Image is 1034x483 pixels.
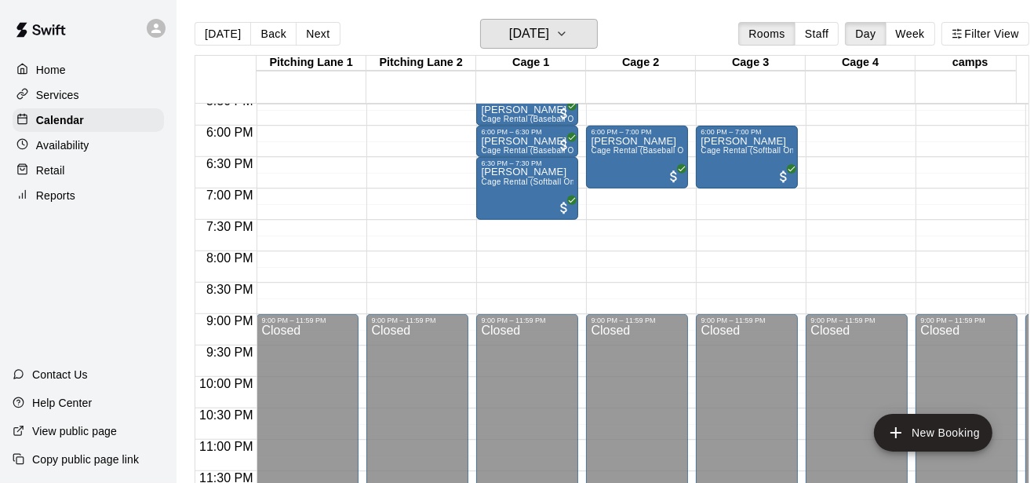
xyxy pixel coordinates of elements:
[591,146,697,155] span: Cage Rental (Baseball Only)
[202,346,257,359] span: 9:30 PM
[806,56,916,71] div: Cage 4
[202,251,257,265] span: 8:00 PM
[202,283,257,296] span: 8:30 PM
[250,22,297,46] button: Back
[886,22,935,46] button: Week
[701,146,803,155] span: Cage Rental (Softball Only)
[13,108,164,132] a: Calendar
[701,317,793,324] div: 9:00 PM – 11:59 PM
[556,106,572,122] span: All customers have paid
[481,317,573,324] div: 9:00 PM – 11:59 PM
[296,22,340,46] button: Next
[738,22,795,46] button: Rooms
[481,177,584,186] span: Cage Rental (Softball Only)
[202,314,257,327] span: 9:00 PM
[36,112,84,128] p: Calendar
[591,317,683,324] div: 9:00 PM – 11:59 PM
[13,184,164,207] a: Reports
[36,87,79,103] p: Services
[32,367,88,382] p: Contact Us
[696,126,798,188] div: 6:00 PM – 7:00 PM: Chris Read
[36,163,65,178] p: Retail
[257,56,366,71] div: Pitching Lane 1
[13,134,164,157] a: Availability
[13,83,164,107] a: Services
[701,128,793,136] div: 6:00 PM – 7:00 PM
[32,395,92,411] p: Help Center
[476,157,578,220] div: 6:30 PM – 7:30 PM: Jason Wallace
[476,126,578,157] div: 6:00 PM – 6:30 PM: Clare Perry
[509,23,549,45] h6: [DATE]
[36,62,66,78] p: Home
[795,22,839,46] button: Staff
[481,115,588,123] span: Cage Rental (Baseball Only)
[202,188,257,202] span: 7:00 PM
[481,128,573,136] div: 6:00 PM – 6:30 PM
[13,58,164,82] a: Home
[32,452,139,467] p: Copy public page link
[941,22,1029,46] button: Filter View
[476,56,586,71] div: Cage 1
[591,128,683,136] div: 6:00 PM – 7:00 PM
[366,56,476,71] div: Pitching Lane 2
[874,414,992,452] button: add
[13,159,164,182] a: Retail
[202,126,257,139] span: 6:00 PM
[810,317,903,324] div: 9:00 PM – 11:59 PM
[556,200,572,216] span: All customers have paid
[36,137,89,153] p: Availability
[202,157,257,170] span: 6:30 PM
[916,56,1025,71] div: camps
[261,317,354,324] div: 9:00 PM – 11:59 PM
[195,22,251,46] button: [DATE]
[195,408,257,422] span: 10:30 PM
[202,220,257,233] span: 7:30 PM
[845,22,886,46] button: Day
[36,188,75,203] p: Reports
[195,377,257,390] span: 10:00 PM
[476,94,578,126] div: 5:30 PM – 6:00 PM: LOGAN CAIN
[481,159,573,167] div: 6:30 PM – 7:30 PM
[481,146,588,155] span: Cage Rental (Baseball Only)
[371,317,464,324] div: 9:00 PM – 11:59 PM
[920,317,1013,324] div: 9:00 PM – 11:59 PM
[32,423,117,439] p: View public page
[666,169,682,185] span: All customers have paid
[586,126,688,188] div: 6:00 PM – 7:00 PM: Jude Morin
[696,56,806,71] div: Cage 3
[586,56,696,71] div: Cage 2
[195,440,257,453] span: 11:00 PM
[776,169,792,185] span: All customers have paid
[480,19,598,49] button: [DATE]
[556,137,572,153] span: All customers have paid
